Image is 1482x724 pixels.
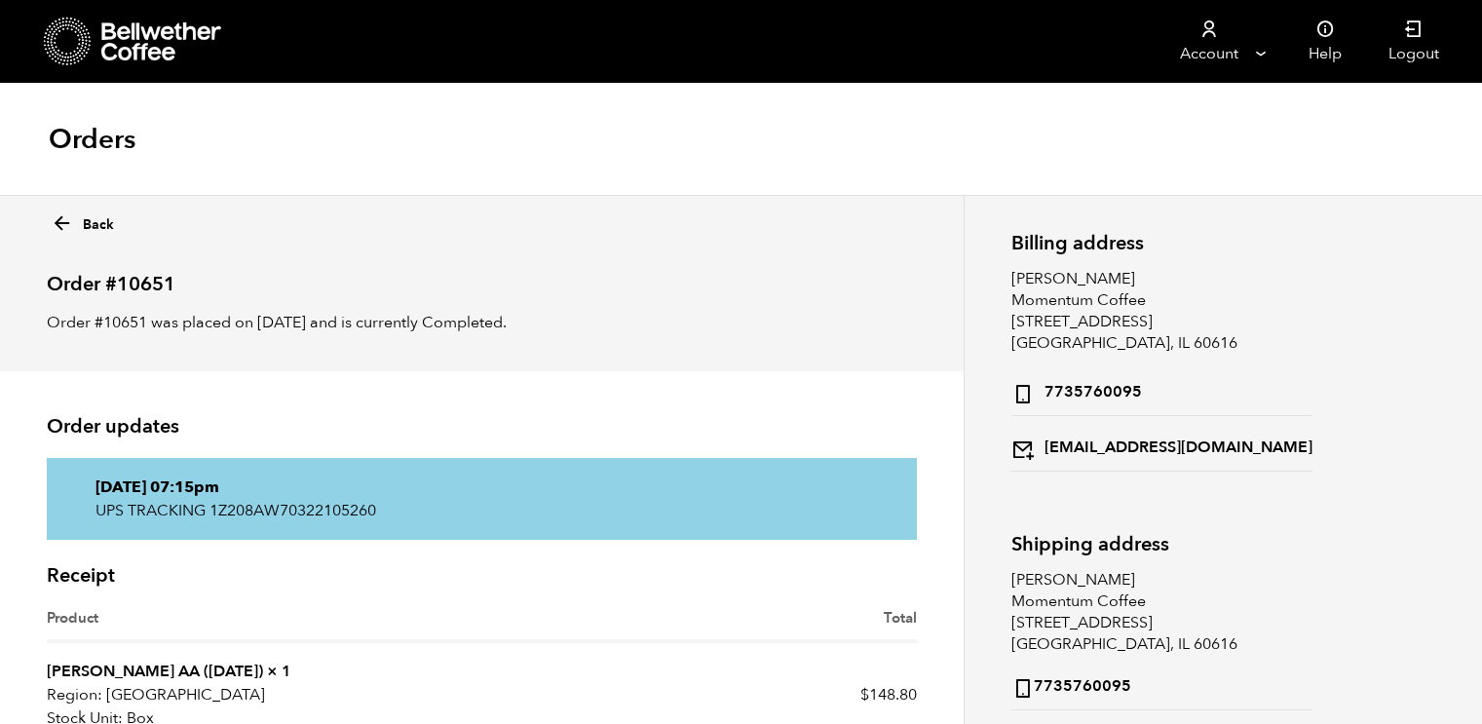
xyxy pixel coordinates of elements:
bdi: 148.80 [860,684,917,705]
p: [GEOGRAPHIC_DATA] [47,683,481,706]
h2: Receipt [47,564,917,588]
h1: Orders [49,122,135,157]
strong: 7735760095 [1011,671,1131,700]
strong: Region: [47,683,102,706]
strong: 7735760095 [1011,377,1142,405]
th: Total [481,607,916,643]
address: [PERSON_NAME] Momentum Coffee [STREET_ADDRESS] [GEOGRAPHIC_DATA], IL 60616 [1011,569,1312,710]
a: [PERSON_NAME] AA ([DATE]) [47,661,263,682]
p: UPS TRACKING 1Z208AW70322105260 [95,499,868,522]
strong: [EMAIL_ADDRESS][DOMAIN_NAME] [1011,433,1312,461]
a: Back [51,207,114,235]
span: $ [860,684,869,705]
p: Order #10651 was placed on [DATE] and is currently Completed. [47,311,917,334]
h2: Shipping address [1011,533,1312,555]
th: Product [47,607,481,643]
address: [PERSON_NAME] Momentum Coffee [STREET_ADDRESS] [GEOGRAPHIC_DATA], IL 60616 [1011,268,1312,472]
p: [DATE] 07:15pm [95,476,868,499]
h2: Order updates [47,415,917,438]
h2: Order #10651 [47,256,917,296]
h2: Billing address [1011,232,1312,254]
strong: × 1 [267,661,291,682]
